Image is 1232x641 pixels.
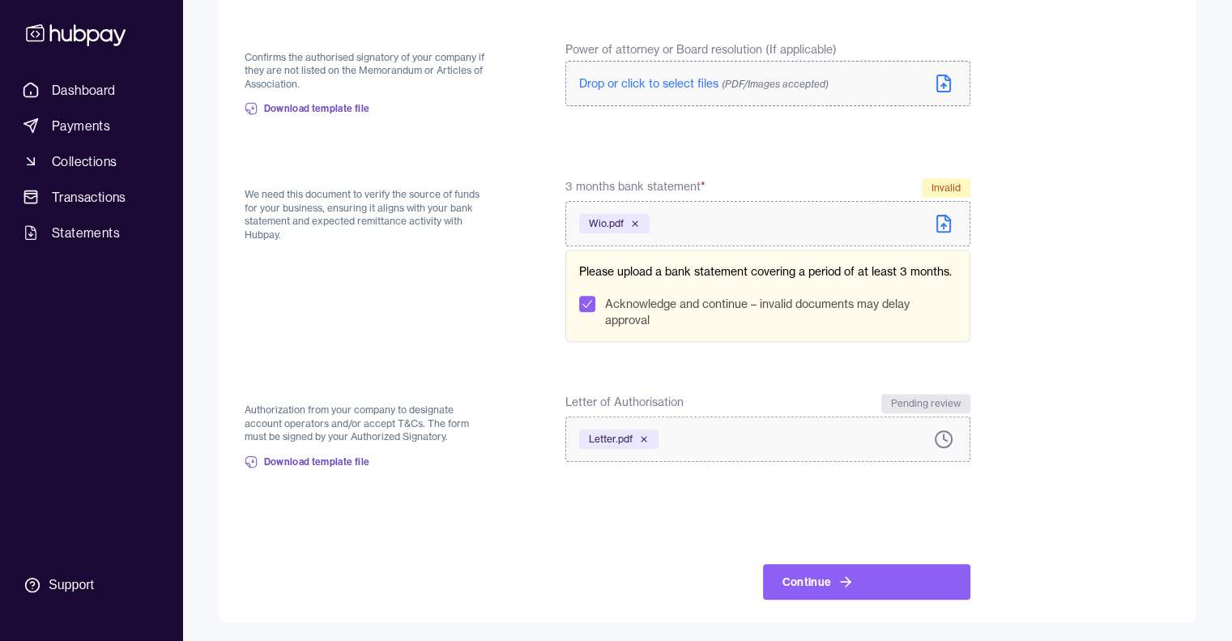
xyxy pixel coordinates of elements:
[52,80,116,100] span: Dashboard
[245,404,488,444] p: Authorization from your company to designate account operators and/or accept T&Cs. The form must ...
[16,182,166,212] a: Transactions
[589,217,624,230] span: Wio.pdf
[922,178,970,198] div: Invalid
[16,111,166,140] a: Payments
[16,568,166,602] a: Support
[565,394,684,413] span: Letter of Authorisation
[49,576,94,594] div: Support
[245,188,488,241] p: We need this document to verify the source of funds for your business, ensuring it aligns with yo...
[52,223,120,242] span: Statements
[763,564,970,600] button: Continue
[16,147,166,176] a: Collections
[605,296,956,328] label: Acknowledge and continue – invalid documents may delay approval
[16,218,166,247] a: Statements
[52,187,126,207] span: Transactions
[52,116,110,135] span: Payments
[722,78,829,90] span: (PDF/Images accepted)
[579,76,829,91] span: Drop or click to select files
[565,178,706,198] span: 3 months bank statement
[245,444,370,480] a: Download template file
[264,102,370,115] span: Download template file
[565,41,837,58] span: Power of attorney or Board resolution (If applicable)
[881,394,970,413] div: Pending review
[579,263,956,280] p: Please upload a bank statement covering a period of at least 3 months.
[245,91,370,126] a: Download template file
[52,152,117,171] span: Collections
[245,51,488,92] p: Confirms the authorised signatory of your company if they are not listed on the Memorandum or Art...
[264,455,370,468] span: Download template file
[16,75,166,105] a: Dashboard
[589,433,633,446] span: Letter.pdf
